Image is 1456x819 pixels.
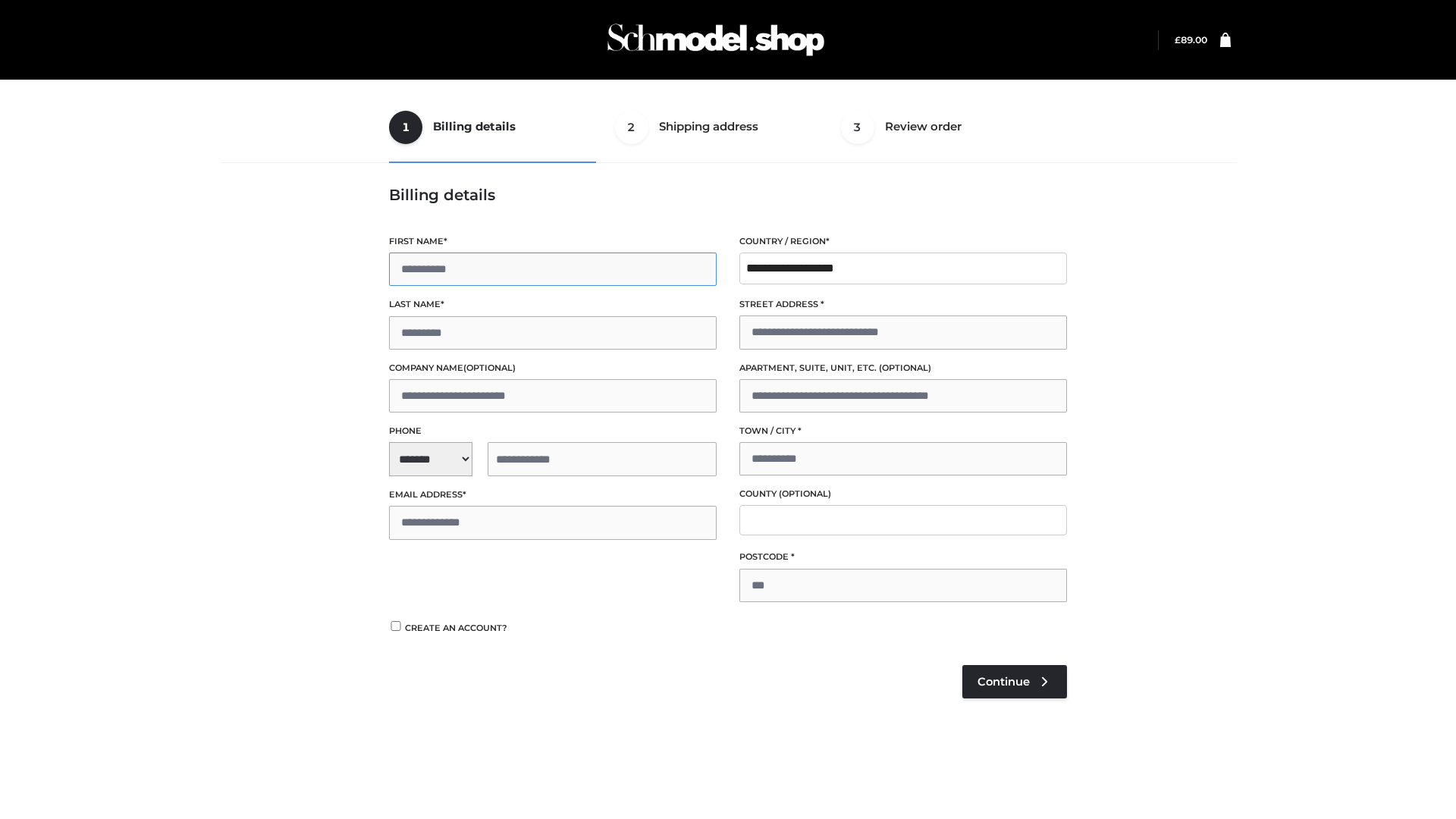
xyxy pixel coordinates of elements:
input: Create an account? [389,621,403,631]
span: (optional) [879,362,931,373]
span: (optional) [779,488,831,499]
span: Create an account? [405,623,507,633]
a: Continue [962,665,1067,698]
img: Schmodel Admin 964 [602,10,830,70]
label: Street address [739,297,1067,312]
bdi: 89.00 [1175,34,1207,45]
label: Phone [389,424,717,438]
label: Last name [389,297,717,312]
span: Continue [977,675,1030,689]
label: Town / City [739,424,1067,438]
span: (optional) [463,362,516,373]
label: Email address [389,488,717,502]
label: Country / Region [739,234,1067,249]
label: Company name [389,361,717,375]
span: £ [1175,34,1181,45]
h3: Billing details [389,186,1067,204]
label: County [739,487,1067,501]
label: Apartment, suite, unit, etc. [739,361,1067,375]
label: First name [389,234,717,249]
a: £89.00 [1175,34,1207,45]
label: Postcode [739,550,1067,564]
